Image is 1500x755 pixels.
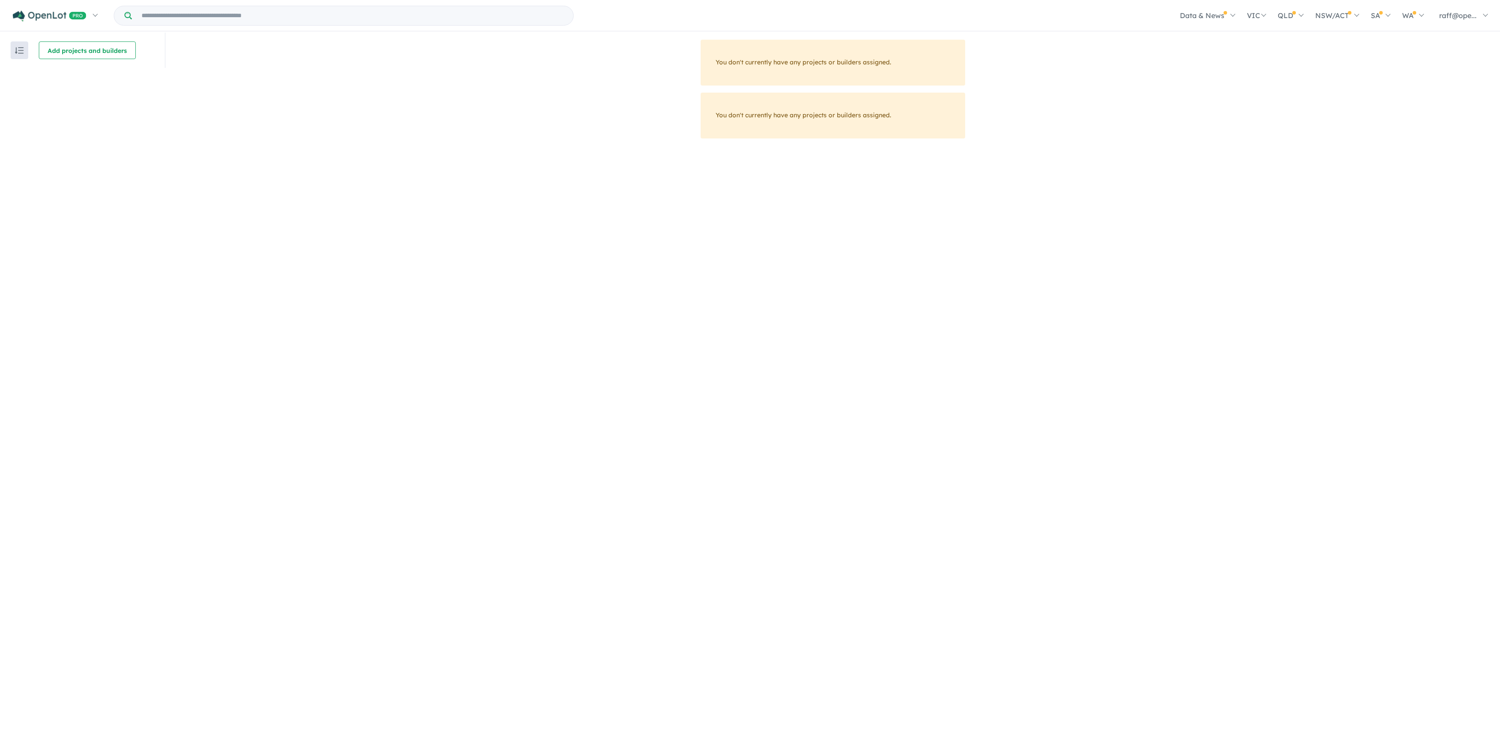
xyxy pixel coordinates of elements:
div: You don't currently have any projects or builders assigned. [701,40,965,86]
div: You don't currently have any projects or builders assigned. [701,93,965,138]
span: raff@ope... [1439,11,1477,20]
img: sort.svg [15,47,24,54]
button: Add projects and builders [39,41,136,59]
img: Openlot PRO Logo White [13,11,86,22]
input: Try estate name, suburb, builder or developer [134,6,571,25]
